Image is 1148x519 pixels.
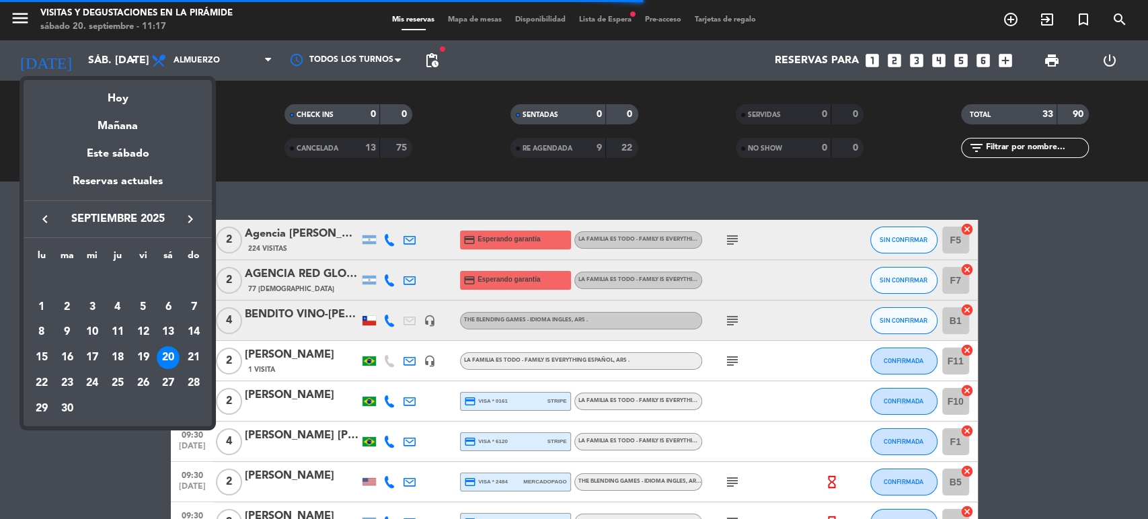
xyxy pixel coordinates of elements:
[181,248,206,269] th: domingo
[54,345,80,370] td: 16 de septiembre de 2025
[30,296,53,319] div: 1
[29,345,54,370] td: 15 de septiembre de 2025
[156,294,182,320] td: 6 de septiembre de 2025
[182,346,205,369] div: 21
[157,296,180,319] div: 6
[181,320,206,346] td: 14 de septiembre de 2025
[30,321,53,344] div: 8
[105,370,130,396] td: 25 de septiembre de 2025
[24,108,212,135] div: Mañana
[157,321,180,344] div: 13
[157,346,180,369] div: 20
[81,321,104,344] div: 10
[105,320,130,346] td: 11 de septiembre de 2025
[56,321,79,344] div: 9
[24,80,212,108] div: Hoy
[29,294,54,320] td: 1 de septiembre de 2025
[29,396,54,422] td: 29 de septiembre de 2025
[181,370,206,396] td: 28 de septiembre de 2025
[54,294,80,320] td: 2 de septiembre de 2025
[54,396,80,422] td: 30 de septiembre de 2025
[105,248,130,269] th: jueves
[156,320,182,346] td: 13 de septiembre de 2025
[130,345,156,370] td: 19 de septiembre de 2025
[54,320,80,346] td: 9 de septiembre de 2025
[182,321,205,344] div: 14
[156,345,182,370] td: 20 de septiembre de 2025
[182,296,205,319] div: 7
[157,372,180,395] div: 27
[106,372,129,395] div: 25
[106,346,129,369] div: 18
[29,248,54,269] th: lunes
[79,370,105,396] td: 24 de septiembre de 2025
[132,321,155,344] div: 12
[132,296,155,319] div: 5
[29,269,206,294] td: SEP.
[132,346,155,369] div: 19
[56,296,79,319] div: 2
[130,248,156,269] th: viernes
[106,321,129,344] div: 11
[37,211,53,227] i: keyboard_arrow_left
[79,320,105,346] td: 10 de septiembre de 2025
[33,210,57,228] button: keyboard_arrow_left
[24,135,212,173] div: Este sábado
[156,248,182,269] th: sábado
[105,345,130,370] td: 18 de septiembre de 2025
[79,345,105,370] td: 17 de septiembre de 2025
[181,294,206,320] td: 7 de septiembre de 2025
[182,372,205,395] div: 28
[56,346,79,369] div: 16
[105,294,130,320] td: 4 de septiembre de 2025
[181,345,206,370] td: 21 de septiembre de 2025
[56,397,79,420] div: 30
[54,248,80,269] th: martes
[81,296,104,319] div: 3
[130,370,156,396] td: 26 de septiembre de 2025
[56,372,79,395] div: 23
[81,372,104,395] div: 24
[178,210,202,228] button: keyboard_arrow_right
[81,346,104,369] div: 17
[79,294,105,320] td: 3 de septiembre de 2025
[30,372,53,395] div: 22
[29,320,54,346] td: 8 de septiembre de 2025
[57,210,178,228] span: septiembre 2025
[156,370,182,396] td: 27 de septiembre de 2025
[106,296,129,319] div: 4
[30,397,53,420] div: 29
[54,370,80,396] td: 23 de septiembre de 2025
[79,248,105,269] th: miércoles
[132,372,155,395] div: 26
[24,173,212,200] div: Reservas actuales
[130,320,156,346] td: 12 de septiembre de 2025
[130,294,156,320] td: 5 de septiembre de 2025
[29,370,54,396] td: 22 de septiembre de 2025
[182,211,198,227] i: keyboard_arrow_right
[30,346,53,369] div: 15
